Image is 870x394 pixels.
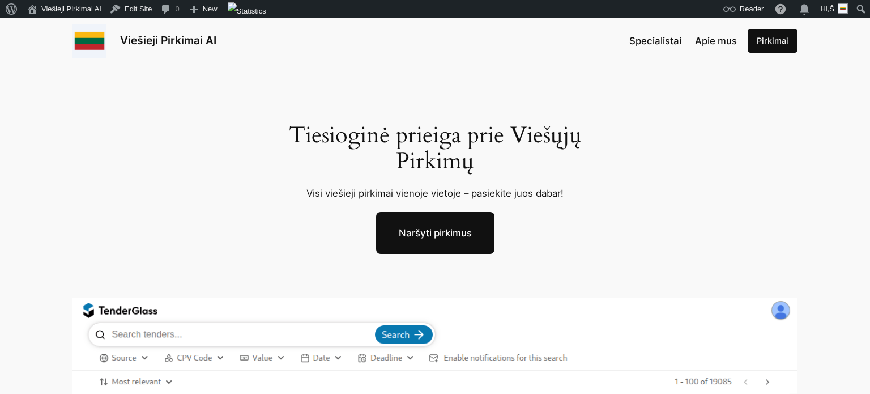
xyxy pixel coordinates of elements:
[748,29,797,53] a: Pirkimai
[695,33,737,48] a: Apie mus
[695,35,737,46] span: Apie mus
[829,5,834,13] span: Š
[275,186,595,201] p: Visi viešieji pirkimai vienoje vietoje – pasiekite juos dabar!
[120,33,216,47] a: Viešieji Pirkimai AI
[275,122,595,175] h1: Tiesioginė prieiga prie Viešųjų Pirkimų
[228,2,266,20] img: Views over 48 hours. Click for more Jetpack Stats.
[629,33,737,48] nav: Navigation
[629,33,681,48] a: Specialistai
[72,24,106,58] img: Viešieji pirkimai logo
[376,212,494,254] a: Naršyti pirkimus
[629,35,681,46] span: Specialistai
